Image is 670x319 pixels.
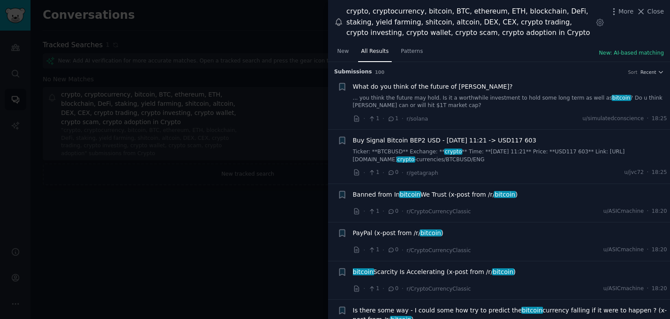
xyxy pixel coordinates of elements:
span: 1 [368,246,379,254]
span: bitcoin [612,95,631,101]
span: bitcoin [399,191,421,198]
span: 1 [368,285,379,293]
span: · [647,246,649,254]
span: · [363,168,365,177]
span: 0 [387,285,398,293]
span: · [363,284,365,293]
span: More [619,7,634,16]
span: · [383,207,384,216]
span: · [383,168,384,177]
span: bitcoin [521,307,544,314]
span: r/solana [407,116,428,122]
span: 1 [368,115,379,123]
span: · [383,114,384,123]
a: New [334,45,352,62]
span: New [337,48,349,55]
span: 1 [368,169,379,177]
div: Sort [628,69,638,75]
span: u/ASICmachine [603,285,644,293]
span: · [363,246,365,255]
span: · [402,114,403,123]
span: crypto [444,149,463,155]
span: 1 [387,115,398,123]
span: · [363,207,365,216]
span: · [402,168,403,177]
span: Scarcity Is Accelerating (x-post from /r/ ) [353,267,516,277]
span: Recent [640,69,656,75]
span: · [402,207,403,216]
span: r/CryptoCurrencyClassic [407,286,471,292]
a: PayPal (x-post from /r/bitcoin) [353,229,444,238]
span: u/jvc72 [624,169,644,177]
span: r/getagraph [407,170,438,176]
a: Patterns [398,45,426,62]
span: 100 [375,69,385,75]
span: bitcoin [420,229,442,236]
button: New: AI-based matching [599,49,664,57]
span: r/CryptoCurrencyClassic [407,208,471,215]
a: Ticker: **BTCBUSD** Exchange: **crypto** Time: **[DATE] 11:21** Price: **USD117 603** Link: [URL]... [353,148,667,163]
a: What do you think of the future of [PERSON_NAME]? [353,82,513,91]
span: bitcoin [494,191,516,198]
a: bitcoinScarcity Is Accelerating (x-post from /r/bitcoin) [353,267,516,277]
span: 18:20 [652,285,667,293]
span: · [383,246,384,255]
div: crypto, cryptocurrency, bitcoin, BTC, ethereum, ETH, blockchain, DeFi, staking, yield farming, sh... [346,6,592,38]
span: r/CryptoCurrencyClassic [407,247,471,253]
span: u/ASICmachine [603,246,644,254]
span: 18:20 [652,208,667,215]
button: More [609,7,634,16]
span: 0 [387,208,398,215]
a: All Results [358,45,392,62]
span: · [647,115,649,123]
a: Banned from InbitcoinWe Trust (x-post from /r/bitcoin) [353,190,518,199]
span: · [402,284,403,293]
span: 18:20 [652,246,667,254]
span: Patterns [401,48,423,55]
span: 0 [387,246,398,254]
a: Buy Signal Bitcoin BEP2 USD - [DATE] 11:21 -> USD117 603 [353,136,537,145]
span: Banned from In We Trust (x-post from /r/ ) [353,190,518,199]
span: PayPal (x-post from /r/ ) [353,229,444,238]
span: bitcoin [492,268,514,275]
span: · [647,169,649,177]
button: Recent [640,69,664,75]
button: Close [636,7,664,16]
span: u/simulatedconscience [582,115,644,123]
a: ... you think the future may hold. Is it a worthwhile investment to hold some long term as well a... [353,94,667,110]
span: bitcoin [352,268,374,275]
span: 1 [368,208,379,215]
span: 18:25 [652,115,667,123]
span: · [363,114,365,123]
span: All Results [361,48,389,55]
span: Close [647,7,664,16]
span: · [647,285,649,293]
span: Submission s [334,68,372,76]
span: · [647,208,649,215]
span: 0 [387,169,398,177]
span: 18:25 [652,169,667,177]
span: · [402,246,403,255]
span: crypto [397,156,415,163]
span: u/ASICmachine [603,208,644,215]
span: · [383,284,384,293]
